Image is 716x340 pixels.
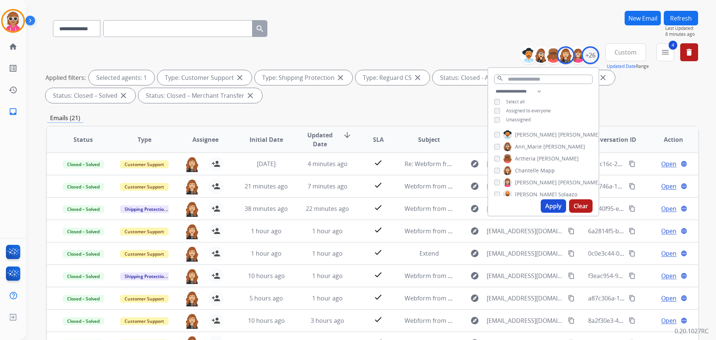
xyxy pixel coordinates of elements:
[248,272,285,280] span: 10 hours ago
[374,225,383,234] mat-icon: check
[487,294,563,303] span: [EMAIL_ADDRESS][DOMAIN_NAME]
[629,295,635,302] mat-icon: content_copy
[343,131,352,140] mat-icon: arrow_downward
[211,182,220,191] mat-icon: person_add
[665,31,698,37] span: 8 minutes ago
[245,205,288,213] span: 38 minutes ago
[487,227,563,235] span: [EMAIL_ADDRESS][DOMAIN_NAME]
[249,294,283,302] span: 5 hours ago
[615,51,637,54] span: Custom
[138,135,151,144] span: Type
[257,160,276,168] span: [DATE]
[185,224,200,239] img: agent-avatar
[661,316,676,325] span: Open
[255,24,264,33] mat-icon: search
[661,271,676,280] span: Open
[63,317,104,325] span: Closed – Solved
[470,316,479,325] mat-icon: explore
[588,135,636,144] span: Conversation ID
[470,204,479,213] mat-icon: explore
[157,70,252,85] div: Type: Customer Support
[255,70,352,85] div: Type: Shipping Protection
[607,63,649,69] span: Range
[312,249,343,258] span: 1 hour ago
[119,91,128,100] mat-icon: close
[73,135,93,144] span: Status
[629,272,635,279] mat-icon: content_copy
[120,183,169,191] span: Customer Support
[45,88,135,103] div: Status: Closed – Solved
[312,294,343,302] span: 1 hour ago
[588,272,699,280] span: f3eac954-99d8-4cfa-ad3b-ba5a7df813c7
[185,201,200,217] img: agent-avatar
[470,182,479,191] mat-icon: explore
[588,249,698,258] span: 0c0e3c44-0858-4beb-bff1-99dbceefce6f
[487,271,563,280] span: [EMAIL_ADDRESS][DOMAIN_NAME]
[558,179,600,186] span: [PERSON_NAME]
[185,313,200,329] img: agent-avatar
[211,294,220,303] mat-icon: person_add
[120,272,171,280] span: Shipping Protection
[192,135,219,144] span: Assignee
[63,295,104,303] span: Closed – Solved
[211,249,220,258] mat-icon: person_add
[308,160,348,168] span: 4 minutes ago
[506,107,551,114] span: Assigned to everyone
[405,272,574,280] span: Webform from [EMAIL_ADDRESS][DOMAIN_NAME] on [DATE]
[625,11,661,25] button: New Email
[661,48,670,57] mat-icon: menu
[543,143,585,150] span: [PERSON_NAME]
[311,316,344,325] span: 3 hours ago
[120,160,169,168] span: Customer Support
[581,46,599,64] div: +26
[681,205,687,212] mat-icon: language
[185,268,200,284] img: agent-avatar
[506,99,525,105] span: Select all
[588,316,702,325] span: 8a2f30e3-4000-49d8-81e5-3cb2d99e3caa
[537,155,579,162] span: [PERSON_NAME]
[656,43,674,61] button: 4
[405,294,574,302] span: Webform from [EMAIL_ADDRESS][DOMAIN_NAME] on [DATE]
[541,199,566,213] button: Apply
[568,228,575,234] mat-icon: content_copy
[665,25,698,31] span: Last Updated:
[487,182,563,191] span: [EMAIL_ADDRESS][DOMAIN_NAME]
[245,182,288,190] span: 21 minutes ago
[629,250,635,257] mat-icon: content_copy
[63,160,104,168] span: Closed – Solved
[249,135,283,144] span: Initial Date
[251,227,282,235] span: 1 hour ago
[185,156,200,172] img: agent-avatar
[487,159,563,168] span: [EMAIL_ADDRESS][DOMAIN_NAME]
[120,295,169,303] span: Customer Support
[470,249,479,258] mat-icon: explore
[47,113,83,123] p: Emails (21)
[185,291,200,306] img: agent-avatar
[185,179,200,194] img: agent-avatar
[9,85,18,94] mat-icon: history
[45,73,86,82] p: Applied filters:
[405,227,574,235] span: Webform from [EMAIL_ADDRESS][DOMAIN_NAME] on [DATE]
[558,191,577,198] span: Solaazo
[418,135,440,144] span: Subject
[89,70,154,85] div: Selected agents: 1
[211,159,220,168] mat-icon: person_add
[661,204,676,213] span: Open
[405,182,574,190] span: Webform from [EMAIL_ADDRESS][DOMAIN_NAME] on [DATE]
[568,250,575,257] mat-icon: content_copy
[120,205,171,213] span: Shipping Protection
[405,316,574,325] span: Webform from [EMAIL_ADDRESS][DOMAIN_NAME] on [DATE]
[515,179,557,186] span: [PERSON_NAME]
[420,249,439,258] span: Extend
[374,315,383,324] mat-icon: check
[246,91,255,100] mat-icon: close
[681,272,687,279] mat-icon: language
[470,271,479,280] mat-icon: explore
[405,205,574,213] span: Webform from [EMAIL_ADDRESS][DOMAIN_NAME] on [DATE]
[3,10,23,31] img: avatar
[681,183,687,190] mat-icon: language
[568,295,575,302] mat-icon: content_copy
[664,11,698,25] button: Refresh
[568,272,575,279] mat-icon: content_copy
[661,249,676,258] span: Open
